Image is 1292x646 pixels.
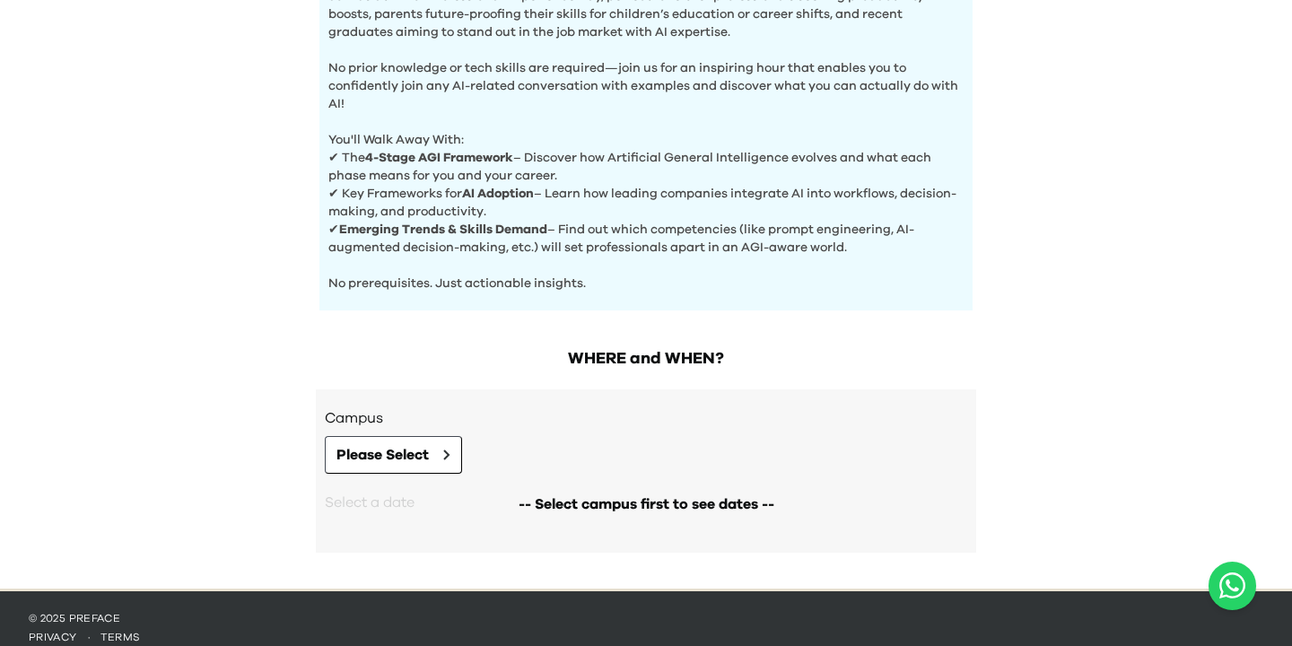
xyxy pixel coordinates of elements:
[328,149,964,185] p: ✔ The – Discover how Artificial General Intelligence evolves and what each phase means for you an...
[328,185,964,221] p: ✔ Key Frameworks for – Learn how leading companies integrate AI into workflows, decision-making, ...
[1209,562,1256,610] button: Open WhatsApp chat
[336,444,429,466] span: Please Select
[100,632,141,642] a: terms
[328,113,964,149] p: You'll Walk Away With:
[328,221,964,257] p: ✔ – Find out which competencies (like prompt engineering, AI-augmented decision-making, etc.) wil...
[339,223,547,236] b: Emerging Trends & Skills Demand
[325,407,967,429] h3: Campus
[328,257,964,292] p: No prerequisites. Just actionable insights.
[328,41,964,113] p: No prior knowledge or tech skills are required—join us for an inspiring hour that enables you to ...
[29,632,77,642] a: privacy
[325,436,462,474] button: Please Select
[519,493,774,515] span: -- Select campus first to see dates --
[29,611,1263,625] p: © 2025 Preface
[316,346,976,371] h2: WHERE and WHEN?
[462,188,534,200] b: AI Adoption
[77,632,100,642] span: ·
[365,152,513,164] b: 4-Stage AGI Framework
[1209,562,1256,610] a: Chat with us on WhatsApp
